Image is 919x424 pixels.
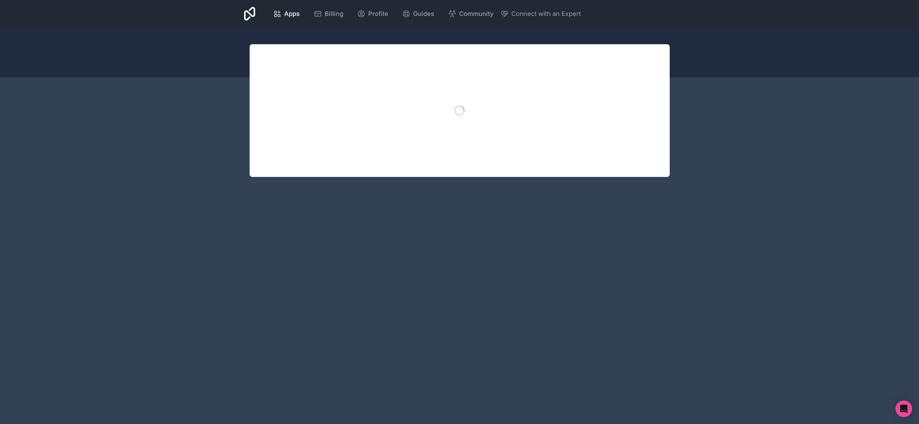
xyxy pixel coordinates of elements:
[397,6,440,21] a: Guides
[500,9,581,19] button: Connect with an Expert
[352,6,394,21] a: Profile
[895,401,912,417] div: Open Intercom Messenger
[368,9,388,19] span: Profile
[284,9,300,19] span: Apps
[308,6,349,21] a: Billing
[268,6,305,21] a: Apps
[459,9,493,19] span: Community
[325,9,343,19] span: Billing
[511,9,581,19] span: Connect with an Expert
[443,6,499,21] a: Community
[413,9,434,19] span: Guides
